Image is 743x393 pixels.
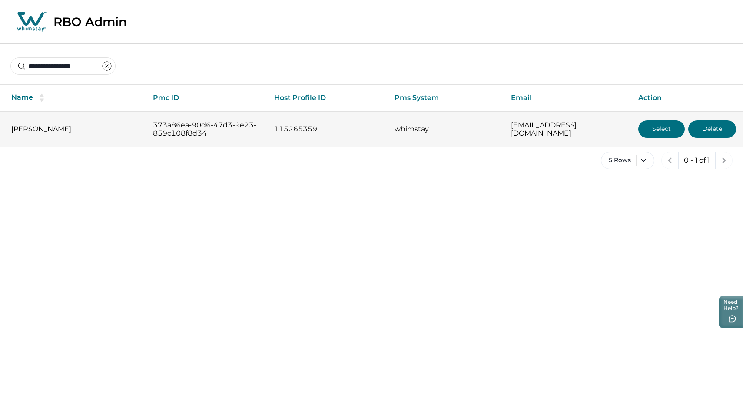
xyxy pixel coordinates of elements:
p: 0 - 1 of 1 [684,156,710,165]
p: 115265359 [274,125,381,133]
button: sorting [33,93,50,102]
button: Delete [688,120,736,138]
th: Action [631,85,743,111]
p: [EMAIL_ADDRESS][DOMAIN_NAME] [511,121,624,138]
th: Email [504,85,631,111]
th: Pms System [388,85,504,111]
button: previous page [661,152,679,169]
button: next page [715,152,733,169]
th: Host Profile ID [267,85,388,111]
th: Pmc ID [146,85,267,111]
button: Select [638,120,685,138]
p: RBO Admin [53,14,127,29]
p: whimstay [395,125,497,133]
button: clear input [98,57,116,75]
button: 5 Rows [601,152,654,169]
p: [PERSON_NAME] [11,125,139,133]
button: 0 - 1 of 1 [678,152,716,169]
p: 373a86ea-90d6-47d3-9e23-859c108f8d34 [153,121,260,138]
